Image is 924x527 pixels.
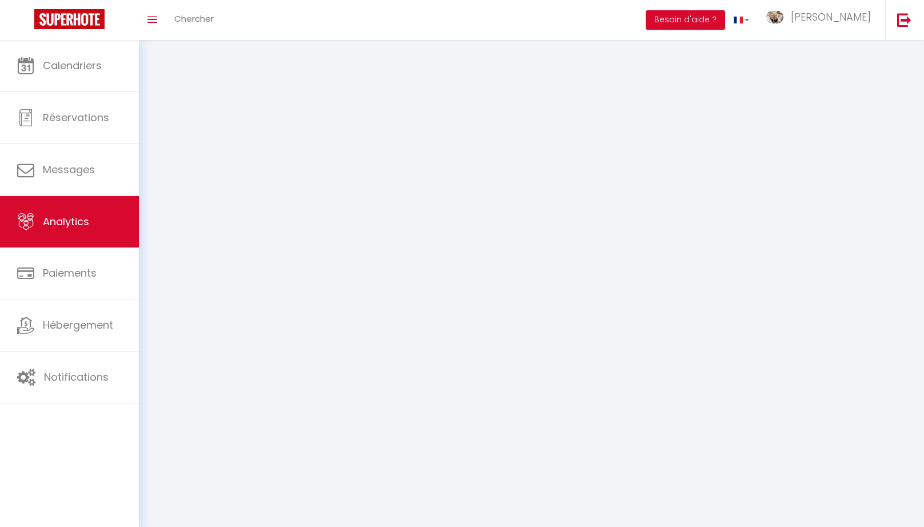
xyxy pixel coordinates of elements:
span: Analytics [43,214,89,229]
img: ... [766,11,783,24]
span: [PERSON_NAME] [791,10,871,24]
span: Calendriers [43,58,102,73]
span: Réservations [43,110,109,125]
img: logout [897,13,911,27]
span: Paiements [43,266,97,280]
span: Hébergement [43,318,113,332]
span: Chercher [174,13,214,25]
img: Super Booking [34,9,105,29]
span: Notifications [44,370,109,384]
button: Besoin d'aide ? [646,10,725,30]
span: Messages [43,162,95,177]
